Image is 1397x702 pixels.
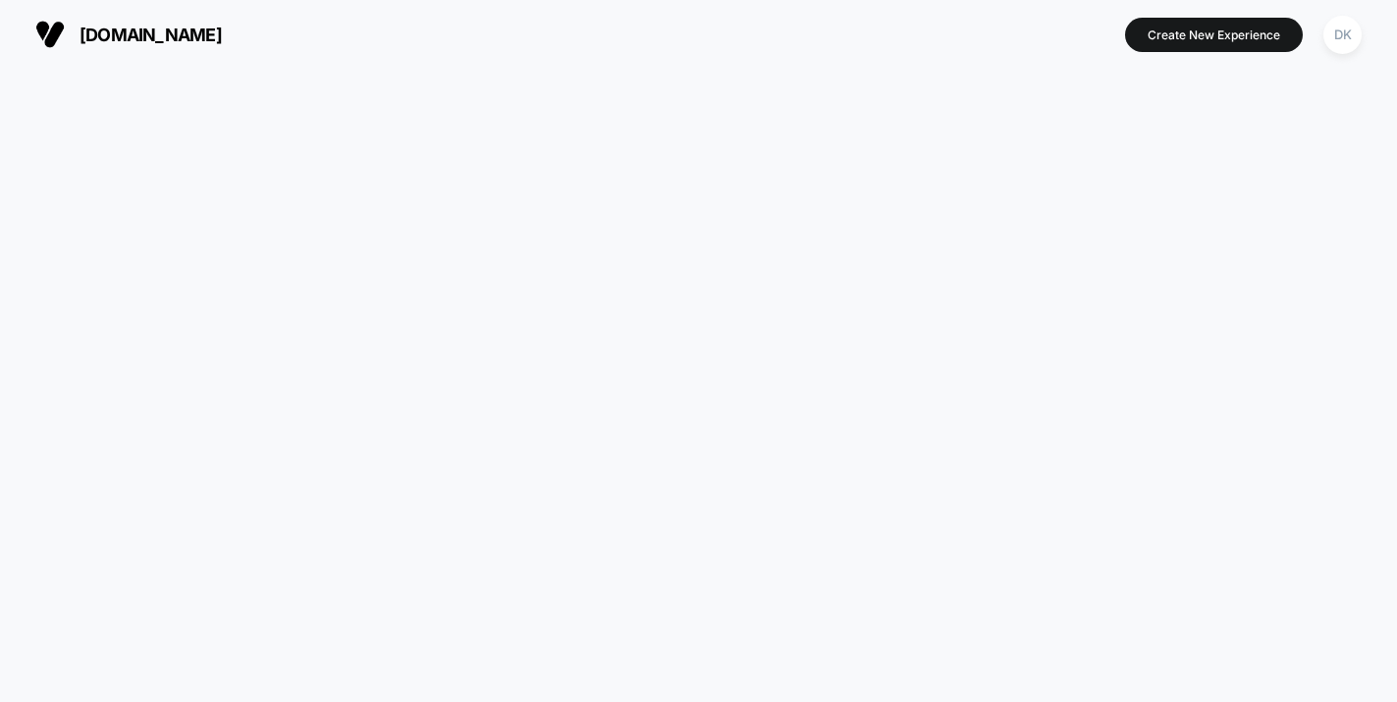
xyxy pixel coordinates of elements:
[1125,18,1303,52] button: Create New Experience
[35,20,65,49] img: Visually logo
[1317,15,1368,55] button: DK
[29,19,228,50] button: [DOMAIN_NAME]
[1323,16,1362,54] div: DK
[80,25,222,45] span: [DOMAIN_NAME]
